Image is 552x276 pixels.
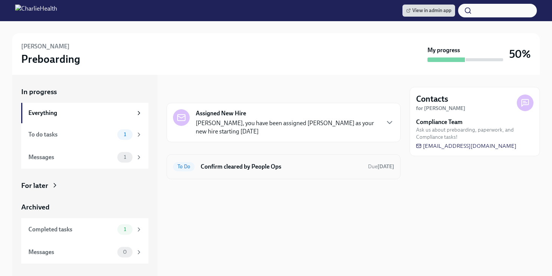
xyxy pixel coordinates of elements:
span: September 9th, 2025 09:00 [368,163,394,170]
a: Messages1 [21,146,148,169]
span: View in admin app [406,7,451,14]
a: To DoConfirm cleared by People OpsDue[DATE] [173,161,394,173]
h6: Confirm cleared by People Ops [201,163,362,171]
h3: 50% [509,47,531,61]
div: For later [21,181,48,191]
p: [PERSON_NAME], you have been assigned [PERSON_NAME] as your new hire starting [DATE] [196,119,379,136]
a: In progress [21,87,148,97]
a: Archived [21,202,148,212]
strong: My progress [427,46,460,54]
strong: Assigned New Hire [196,109,246,118]
strong: [DATE] [377,163,394,170]
div: Messages [28,248,114,256]
a: Messages0 [21,241,148,264]
div: In progress [167,87,202,97]
a: Everything [21,103,148,123]
div: Completed tasks [28,225,114,234]
strong: for [PERSON_NAME] [416,105,465,112]
a: To do tasks1 [21,123,148,146]
h6: [PERSON_NAME] [21,42,70,51]
div: Everything [28,109,133,117]
span: To Do [173,164,195,169]
span: 1 [119,226,131,232]
strong: Compliance Team [416,118,463,126]
span: 1 [119,154,131,160]
img: CharlieHealth [15,5,57,17]
span: 1 [119,132,131,137]
span: Due [368,163,394,170]
a: View in admin app [402,5,455,17]
a: Completed tasks1 [21,218,148,241]
a: For later [21,181,148,191]
span: Ask us about preboarding, paperwork, and Compliance tasks! [416,126,533,141]
h3: Preboarding [21,52,80,66]
a: [EMAIL_ADDRESS][DOMAIN_NAME] [416,142,516,150]
span: 0 [119,249,131,255]
div: To do tasks [28,130,114,139]
h4: Contacts [416,93,448,105]
div: Messages [28,153,114,161]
